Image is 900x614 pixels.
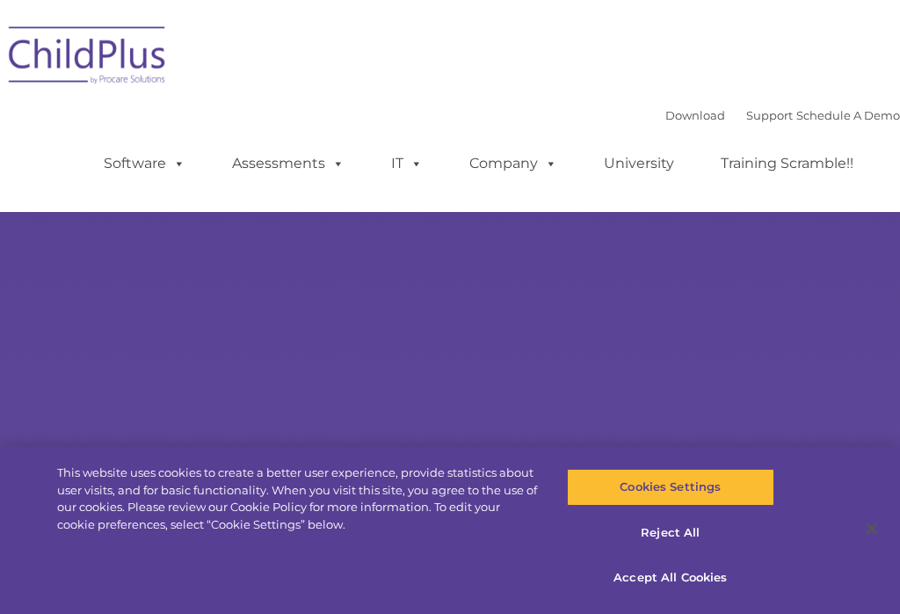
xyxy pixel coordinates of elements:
button: Reject All [567,515,774,552]
font: | [665,108,900,122]
button: Accept All Cookies [567,559,774,596]
div: This website uses cookies to create a better user experience, provide statistics about user visit... [57,464,540,533]
a: Company [452,146,575,181]
button: Close [853,509,891,548]
a: Assessments [214,146,362,181]
button: Cookies Settings [567,469,774,506]
a: Training Scramble!! [703,146,871,181]
a: Schedule A Demo [796,108,900,122]
a: Software [86,146,203,181]
a: IT [374,146,440,181]
a: Support [746,108,793,122]
a: Download [665,108,725,122]
a: University [586,146,692,181]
